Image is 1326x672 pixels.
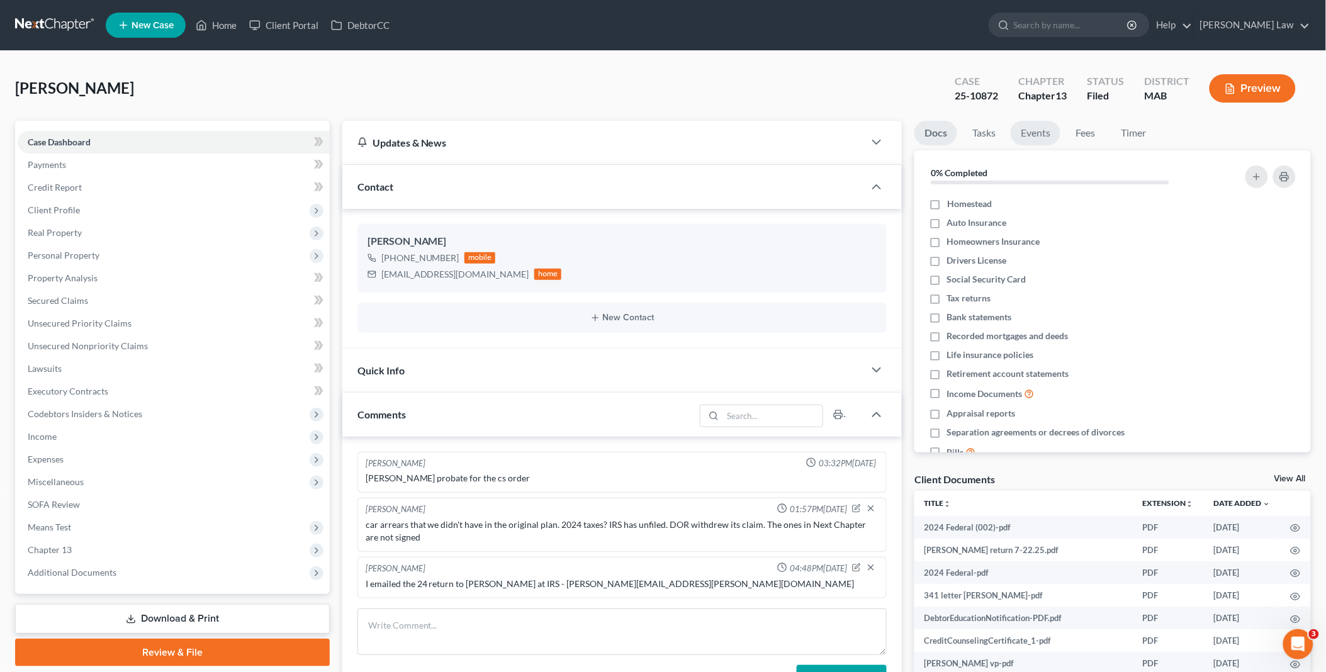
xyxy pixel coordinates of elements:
[1210,74,1296,103] button: Preview
[947,388,1023,400] span: Income Documents
[366,518,879,544] div: car arrears that we didn't have in the original plan. 2024 taxes? IRS has unfiled. DOR withdrew i...
[1143,498,1194,508] a: Extensionunfold_more
[1204,584,1281,607] td: [DATE]
[1204,539,1281,561] td: [DATE]
[947,216,1007,229] span: Auto Insurance
[1204,629,1281,652] td: [DATE]
[28,318,132,328] span: Unsecured Priority Claims
[28,295,88,306] span: Secured Claims
[819,457,876,469] span: 03:32PM[DATE]
[243,14,325,36] a: Client Portal
[357,136,850,149] div: Updates & News
[947,311,1012,323] span: Bank statements
[1111,121,1156,145] a: Timer
[914,629,1133,652] td: CreditCounselingCertificate_1-pdf
[947,349,1034,361] span: Life insurance policies
[1309,629,1319,639] span: 3
[28,159,66,170] span: Payments
[914,584,1133,607] td: 341 letter [PERSON_NAME]-pdf
[1087,74,1124,89] div: Status
[357,181,393,193] span: Contact
[28,386,108,396] span: Executory Contracts
[1018,89,1067,103] div: Chapter
[1194,14,1310,36] a: [PERSON_NAME] Law
[1133,561,1204,584] td: PDF
[366,457,425,469] div: [PERSON_NAME]
[28,499,80,510] span: SOFA Review
[955,89,998,103] div: 25-10872
[325,14,396,36] a: DebtorCC
[18,267,330,289] a: Property Analysis
[28,476,84,487] span: Miscellaneous
[1204,607,1281,629] td: [DATE]
[15,79,134,97] span: [PERSON_NAME]
[944,500,952,508] i: unfold_more
[1018,74,1067,89] div: Chapter
[368,234,877,249] div: [PERSON_NAME]
[914,516,1133,539] td: 2024 Federal (002)-pdf
[18,131,330,154] a: Case Dashboard
[381,268,529,281] div: [EMAIL_ADDRESS][DOMAIN_NAME]
[28,567,116,578] span: Additional Documents
[1204,561,1281,584] td: [DATE]
[28,431,57,442] span: Income
[1133,584,1204,607] td: PDF
[18,176,330,199] a: Credit Report
[366,503,425,516] div: [PERSON_NAME]
[1283,629,1313,659] iframe: Intercom live chat
[28,363,62,374] span: Lawsuits
[28,227,82,238] span: Real Property
[357,408,406,420] span: Comments
[28,454,64,464] span: Expenses
[947,330,1069,342] span: Recorded mortgages and deeds
[1263,500,1271,508] i: expand_more
[366,563,425,575] div: [PERSON_NAME]
[914,473,995,486] div: Client Documents
[1150,14,1193,36] a: Help
[1214,498,1271,508] a: Date Added expand_more
[18,357,330,380] a: Lawsuits
[947,367,1069,380] span: Retirement account statements
[366,472,879,484] div: [PERSON_NAME] probate for the cs order
[790,563,847,574] span: 04:48PM[DATE]
[1065,121,1106,145] a: Fees
[947,198,992,210] span: Homestead
[1133,539,1204,561] td: PDF
[1133,629,1204,652] td: PDF
[28,182,82,193] span: Credit Report
[18,380,330,403] a: Executory Contracts
[132,21,174,30] span: New Case
[18,312,330,335] a: Unsecured Priority Claims
[18,289,330,312] a: Secured Claims
[914,561,1133,584] td: 2024 Federal-pdf
[947,254,1007,267] span: Drivers License
[28,544,72,555] span: Chapter 13
[914,607,1133,629] td: DebtorEducationNotification-PDF.pdf
[28,522,71,532] span: Means Test
[955,74,998,89] div: Case
[28,272,98,283] span: Property Analysis
[947,446,964,459] span: Bills
[947,292,991,305] span: Tax returns
[189,14,243,36] a: Home
[1011,121,1060,145] a: Events
[464,252,496,264] div: mobile
[15,639,330,666] a: Review & File
[1087,89,1124,103] div: Filed
[723,405,823,427] input: Search...
[1144,74,1189,89] div: District
[1144,89,1189,103] div: MAB
[15,604,330,634] a: Download & Print
[381,252,459,264] div: [PHONE_NUMBER]
[1014,13,1129,36] input: Search by name...
[962,121,1006,145] a: Tasks
[947,235,1040,248] span: Homeowners Insurance
[914,539,1133,561] td: [PERSON_NAME] return 7-22.25.pdf
[28,204,80,215] span: Client Profile
[18,154,330,176] a: Payments
[28,340,148,351] span: Unsecured Nonpriority Claims
[790,503,847,515] span: 01:57PM[DATE]
[366,578,879,590] div: I emailed the 24 return to [PERSON_NAME] at IRS - [PERSON_NAME][EMAIL_ADDRESS][PERSON_NAME][DOMAI...
[914,121,957,145] a: Docs
[368,313,877,323] button: New Contact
